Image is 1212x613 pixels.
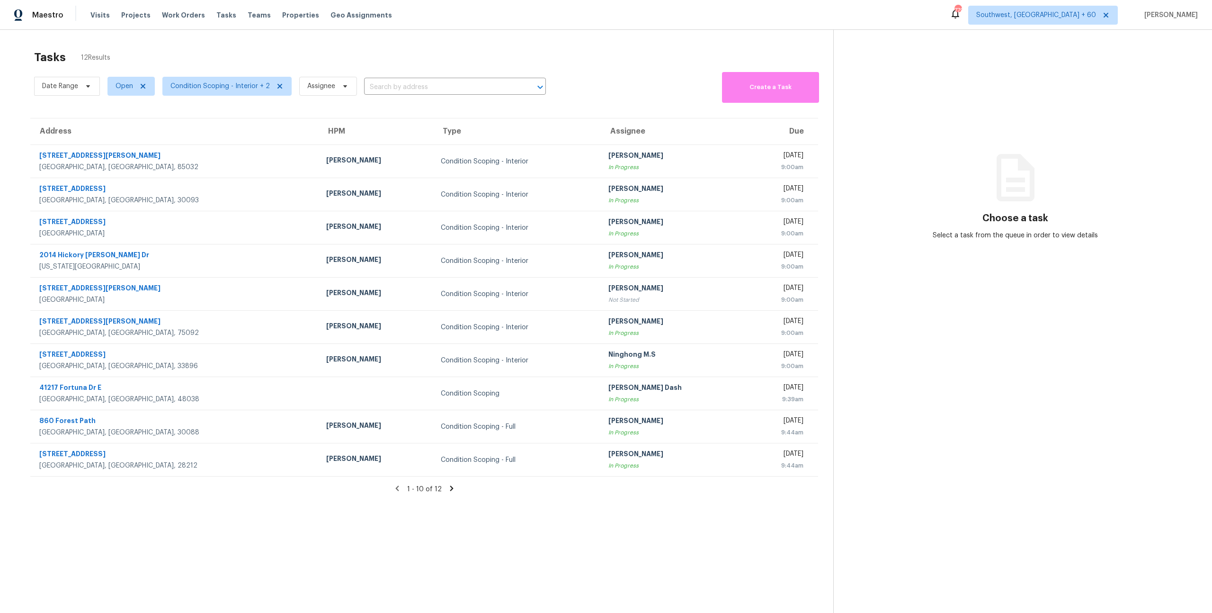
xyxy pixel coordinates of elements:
div: [GEOGRAPHIC_DATA] [39,229,311,238]
div: [PERSON_NAME] [608,217,738,229]
div: Condition Scoping - Interior [441,223,593,233]
div: 9:00am [753,361,803,371]
div: [PERSON_NAME] [326,454,426,466]
span: Open [116,81,133,91]
div: [STREET_ADDRESS][PERSON_NAME] [39,283,311,295]
div: 9:44am [753,461,803,470]
div: [DATE] [753,316,803,328]
th: HPM [319,118,433,145]
div: [PERSON_NAME] [608,151,738,162]
div: [STREET_ADDRESS][PERSON_NAME] [39,316,311,328]
div: Condition Scoping - Interior [441,289,593,299]
div: 41217 Fortuna Dr E [39,383,311,395]
div: [GEOGRAPHIC_DATA], [GEOGRAPHIC_DATA], 75092 [39,328,311,338]
input: Search by address [364,80,519,95]
div: [PERSON_NAME] [326,189,426,200]
div: [STREET_ADDRESS] [39,217,311,229]
span: Tasks [216,12,236,18]
div: [DATE] [753,250,803,262]
div: In Progress [608,428,738,437]
div: 9:39am [753,395,803,404]
div: [PERSON_NAME] [326,421,426,433]
div: 860 Forest Path [39,416,311,428]
div: 9:00am [753,229,803,238]
div: [STREET_ADDRESS] [39,184,311,196]
div: [STREET_ADDRESS] [39,350,311,361]
div: In Progress [608,461,738,470]
div: [GEOGRAPHIC_DATA], [GEOGRAPHIC_DATA], 33896 [39,361,311,371]
div: Ninghong M.S [608,350,738,361]
div: Condition Scoping [441,389,593,398]
div: 9:00am [753,295,803,305]
span: Properties [282,10,319,20]
div: 9:00am [753,162,803,172]
th: Due [745,118,818,145]
button: Open [534,81,547,94]
div: [DATE] [753,449,803,461]
span: Create a Task [727,82,814,93]
span: Maestro [32,10,63,20]
span: Teams [248,10,271,20]
span: Condition Scoping - Interior + 2 [170,81,270,91]
div: [DATE] [753,184,803,196]
div: 9:00am [753,262,803,271]
div: [PERSON_NAME] [608,283,738,295]
div: In Progress [608,395,738,404]
div: [DATE] [753,283,803,295]
div: [GEOGRAPHIC_DATA], [GEOGRAPHIC_DATA], 85032 [39,162,311,172]
div: In Progress [608,229,738,238]
div: [GEOGRAPHIC_DATA], [GEOGRAPHIC_DATA], 28212 [39,461,311,470]
div: 9:00am [753,196,803,205]
div: In Progress [608,361,738,371]
div: Condition Scoping - Interior [441,190,593,199]
span: 1 - 10 of 12 [407,486,442,493]
div: 779 [954,6,961,15]
div: [GEOGRAPHIC_DATA], [GEOGRAPHIC_DATA], 30088 [39,428,311,437]
span: Work Orders [162,10,205,20]
div: [GEOGRAPHIC_DATA], [GEOGRAPHIC_DATA], 30093 [39,196,311,205]
div: Select a task from the queue in order to view details [925,231,1106,240]
span: 12 Results [81,53,110,63]
div: [US_STATE][GEOGRAPHIC_DATA] [39,262,311,271]
div: [DATE] [753,151,803,162]
div: [PERSON_NAME] [608,449,738,461]
div: Condition Scoping - Interior [441,356,593,365]
div: Condition Scoping - Full [441,455,593,465]
span: Date Range [42,81,78,91]
div: [DATE] [753,350,803,361]
div: [GEOGRAPHIC_DATA], [GEOGRAPHIC_DATA], 48038 [39,395,311,404]
th: Address [30,118,319,145]
div: Condition Scoping - Interior [441,157,593,166]
div: [PERSON_NAME] [326,155,426,167]
div: [STREET_ADDRESS][PERSON_NAME] [39,151,311,162]
button: Create a Task [722,72,819,103]
div: [PERSON_NAME] [326,288,426,300]
div: [PERSON_NAME] [326,354,426,366]
h2: Tasks [34,53,66,62]
div: In Progress [608,262,738,271]
div: [DATE] [753,383,803,395]
div: Condition Scoping - Interior [441,323,593,332]
div: [PERSON_NAME] [608,184,738,196]
div: Not Started [608,295,738,305]
div: [DATE] [753,416,803,428]
span: Southwest, [GEOGRAPHIC_DATA] + 60 [976,10,1096,20]
h3: Choose a task [982,214,1048,223]
span: Projects [121,10,151,20]
span: Geo Assignments [330,10,392,20]
th: Assignee [601,118,745,145]
div: [PERSON_NAME] [326,321,426,333]
span: Assignee [307,81,335,91]
div: [PERSON_NAME] [608,250,738,262]
div: [GEOGRAPHIC_DATA] [39,295,311,305]
th: Type [433,118,601,145]
div: [DATE] [753,217,803,229]
div: [PERSON_NAME] [326,255,426,267]
div: In Progress [608,328,738,338]
div: [STREET_ADDRESS] [39,449,311,461]
div: [PERSON_NAME] Dash [608,383,738,395]
div: [PERSON_NAME] [326,222,426,234]
div: 2014 Hickory [PERSON_NAME] Dr [39,250,311,262]
div: 9:44am [753,428,803,437]
div: Condition Scoping - Full [441,422,593,432]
